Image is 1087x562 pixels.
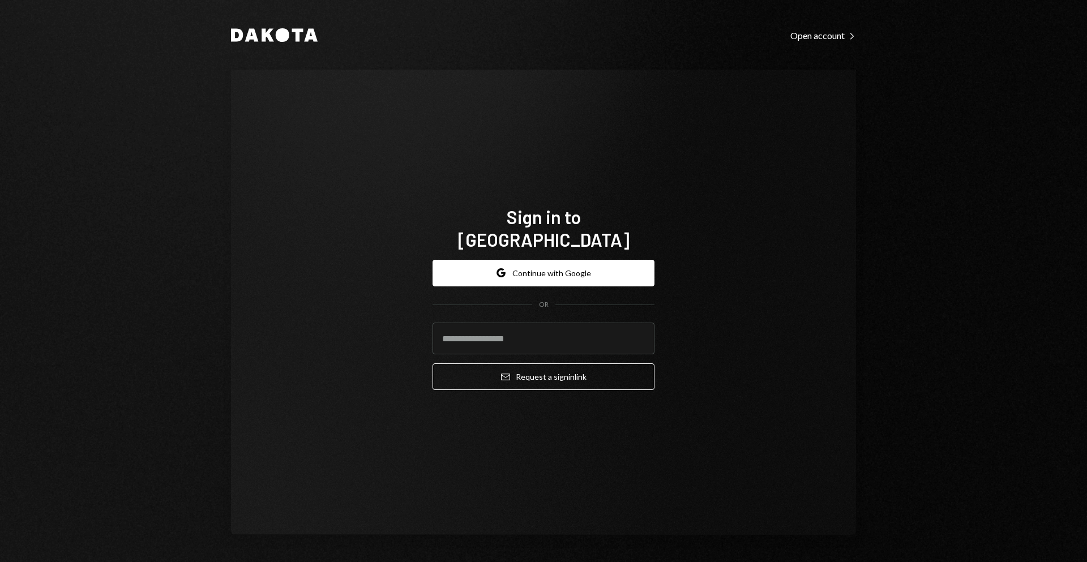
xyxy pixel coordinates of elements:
button: Request a signinlink [433,363,654,390]
div: OR [539,300,549,310]
div: Open account [790,30,856,41]
button: Continue with Google [433,260,654,286]
h1: Sign in to [GEOGRAPHIC_DATA] [433,205,654,251]
a: Open account [790,29,856,41]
